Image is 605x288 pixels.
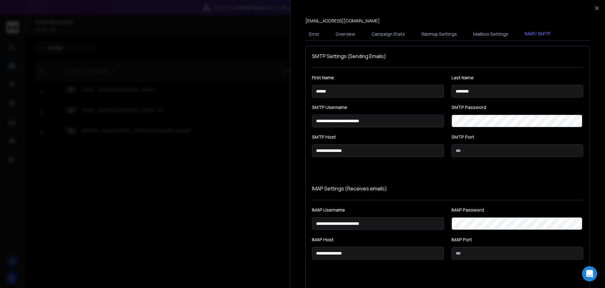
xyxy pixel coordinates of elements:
[332,27,359,41] button: Overview
[305,27,323,41] button: Error
[418,27,461,41] button: Warmup Settings
[470,27,512,41] button: Mailbox Settings
[452,75,584,80] label: Last Name
[521,27,554,41] button: IMAP/ SMTP
[312,208,444,212] label: IMAP Username
[452,135,584,139] label: SMTP Port
[312,105,444,110] label: SMTP Username
[305,18,380,24] p: [EMAIL_ADDRESS][DOMAIN_NAME]
[452,208,584,212] label: IMAP Password
[312,237,444,242] label: IMAP Host
[312,185,583,192] p: IMAP Settings (Receives emails)
[452,105,584,110] label: SMTP Password
[312,52,583,60] h1: SMTP Settings (Sending Emails)
[368,27,409,41] button: Campaign Stats
[312,75,444,80] label: First Name
[312,135,444,139] label: SMTP Host
[452,237,584,242] label: IMAP Port
[582,266,597,281] div: Open Intercom Messenger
